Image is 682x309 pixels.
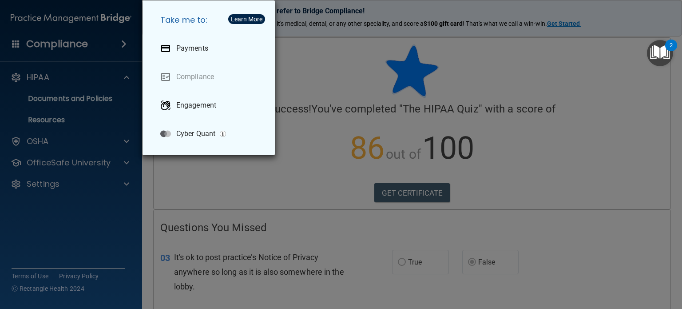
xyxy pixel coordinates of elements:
a: Cyber Quant [153,121,268,146]
button: Learn More [228,14,265,24]
p: Payments [176,44,208,53]
a: Engagement [153,93,268,118]
p: Cyber Quant [176,129,215,138]
a: Compliance [153,64,268,89]
div: Learn More [231,16,262,22]
div: 2 [670,45,673,57]
p: Engagement [176,101,216,110]
a: Payments [153,36,268,61]
button: Open Resource Center, 2 new notifications [647,40,673,66]
h5: Take me to: [153,8,268,32]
